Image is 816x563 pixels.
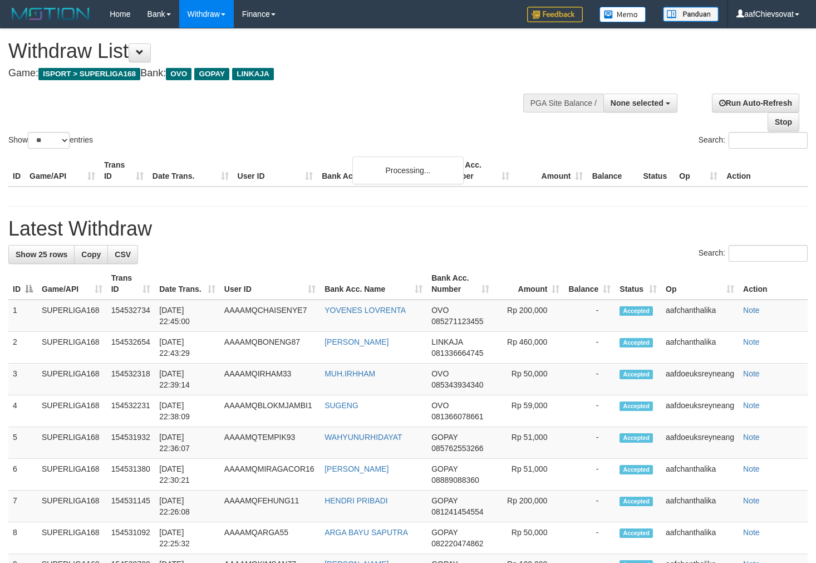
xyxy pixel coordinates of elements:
[768,112,799,131] a: Stop
[699,132,808,149] label: Search:
[107,427,155,459] td: 154531932
[661,491,739,522] td: aafchanthalika
[615,268,661,300] th: Status: activate to sort column ascending
[8,68,533,79] h4: Game: Bank:
[661,364,739,395] td: aafdoeuksreyneang
[8,132,93,149] label: Show entries
[661,522,739,554] td: aafchanthalika
[494,395,564,427] td: Rp 59,000
[712,94,799,112] a: Run Auto-Refresh
[155,395,220,427] td: [DATE] 22:38:09
[220,427,320,459] td: AAAAMQTEMPIK93
[620,402,653,411] span: Accepted
[729,245,808,262] input: Search:
[25,155,100,187] th: Game/API
[325,464,389,473] a: [PERSON_NAME]
[431,349,483,358] span: Copy 081336664745 to clipboard
[494,364,564,395] td: Rp 50,000
[431,528,458,537] span: GOPAY
[8,268,37,300] th: ID: activate to sort column descending
[115,250,131,259] span: CSV
[107,332,155,364] td: 154532654
[494,268,564,300] th: Amount: activate to sort column ascending
[564,332,615,364] td: -
[8,395,37,427] td: 4
[8,155,25,187] th: ID
[743,496,760,505] a: Note
[325,401,358,410] a: SUGENG
[38,68,140,80] span: ISPORT > SUPERLIGA168
[564,395,615,427] td: -
[325,433,402,442] a: WAHYUNURHIDAYAT
[620,465,653,474] span: Accepted
[325,496,388,505] a: HENDRI PRIBADI
[8,40,533,62] h1: Withdraw List
[494,427,564,459] td: Rp 51,000
[431,433,458,442] span: GOPAY
[8,6,93,22] img: MOTION_logo.png
[564,364,615,395] td: -
[620,497,653,506] span: Accepted
[325,369,375,378] a: MUH.IRHHAM
[107,491,155,522] td: 154531145
[325,337,389,346] a: [PERSON_NAME]
[37,522,107,554] td: SUPERLIGA168
[494,332,564,364] td: Rp 460,000
[440,155,514,187] th: Bank Acc. Number
[220,395,320,427] td: AAAAMQBLOKMJAMBI1
[494,522,564,554] td: Rp 50,000
[743,433,760,442] a: Note
[194,68,229,80] span: GOPAY
[620,370,653,379] span: Accepted
[155,364,220,395] td: [DATE] 22:39:14
[37,491,107,522] td: SUPERLIGA168
[8,245,75,264] a: Show 25 rows
[431,412,483,421] span: Copy 081366078661 to clipboard
[739,268,808,300] th: Action
[564,300,615,332] td: -
[28,132,70,149] select: Showentries
[564,268,615,300] th: Balance: activate to sort column ascending
[431,444,483,453] span: Copy 085762553266 to clipboard
[638,155,675,187] th: Status
[155,427,220,459] td: [DATE] 22:36:07
[155,522,220,554] td: [DATE] 22:25:32
[661,459,739,491] td: aafchanthalika
[155,300,220,332] td: [DATE] 22:45:00
[107,268,155,300] th: Trans ID: activate to sort column ascending
[663,7,719,22] img: panduan.png
[431,380,483,389] span: Copy 085343934340 to clipboard
[431,464,458,473] span: GOPAY
[166,68,191,80] span: OVO
[107,300,155,332] td: 154532734
[564,491,615,522] td: -
[107,364,155,395] td: 154532318
[148,155,233,187] th: Date Trans.
[431,496,458,505] span: GOPAY
[220,300,320,332] td: AAAAMQCHAISENYE7
[220,522,320,554] td: AAAAMQARGA55
[743,369,760,378] a: Note
[675,155,722,187] th: Op
[431,401,449,410] span: OVO
[155,332,220,364] td: [DATE] 22:43:29
[661,427,739,459] td: aafdoeuksreyneang
[514,155,588,187] th: Amount
[527,7,583,22] img: Feedback.jpg
[8,300,37,332] td: 1
[494,459,564,491] td: Rp 51,000
[232,68,274,80] span: LINKAJA
[523,94,603,112] div: PGA Site Balance /
[743,401,760,410] a: Note
[427,268,494,300] th: Bank Acc. Number: activate to sort column ascending
[564,522,615,554] td: -
[431,539,483,548] span: Copy 082220474862 to clipboard
[16,250,67,259] span: Show 25 rows
[155,491,220,522] td: [DATE] 22:26:08
[620,433,653,443] span: Accepted
[599,7,646,22] img: Button%20Memo.svg
[431,476,479,484] span: Copy 08889088360 to clipboard
[494,491,564,522] td: Rp 200,000
[611,99,663,107] span: None selected
[564,459,615,491] td: -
